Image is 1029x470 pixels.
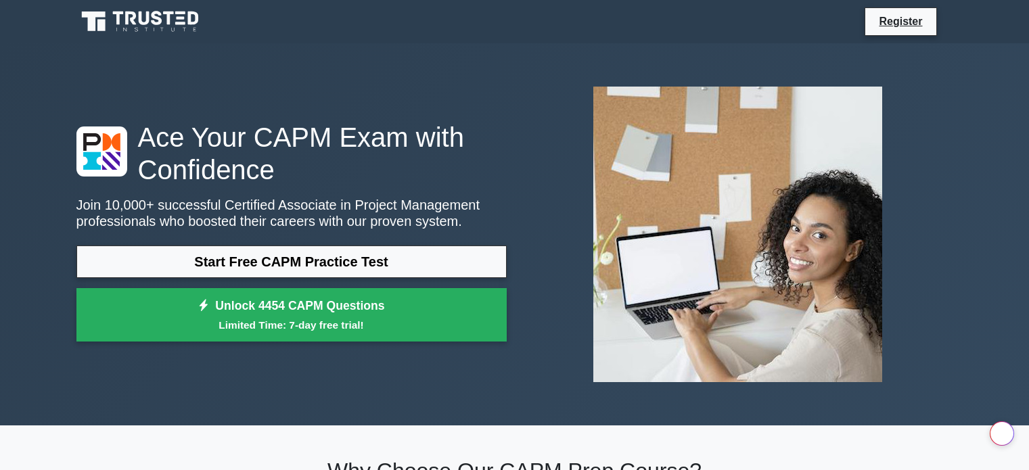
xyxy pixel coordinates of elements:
[76,197,507,229] p: Join 10,000+ successful Certified Associate in Project Management professionals who boosted their...
[76,121,507,186] h1: Ace Your CAPM Exam with Confidence
[871,13,930,30] a: Register
[76,245,507,278] a: Start Free CAPM Practice Test
[76,288,507,342] a: Unlock 4454 CAPM QuestionsLimited Time: 7-day free trial!
[93,317,490,333] small: Limited Time: 7-day free trial!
